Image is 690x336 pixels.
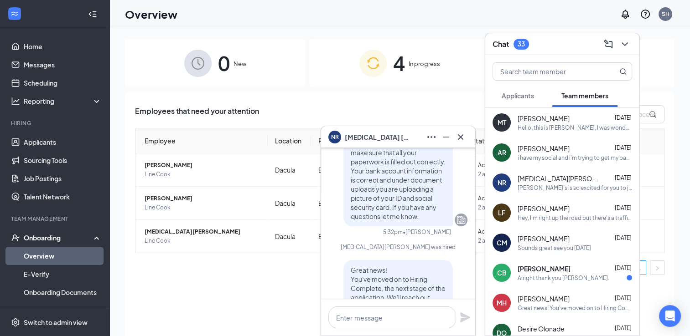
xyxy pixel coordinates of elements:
td: Dacula [268,153,311,187]
a: Home [24,37,102,56]
div: AR [498,148,506,157]
h1: Overview [125,6,177,22]
div: Alright thank you [PERSON_NAME]. [518,274,609,282]
div: Onboarding [24,233,94,242]
svg: Minimize [441,132,451,143]
div: CB [497,268,507,277]
span: [MEDICAL_DATA] [PERSON_NAME] [345,132,409,142]
span: [DATE] [615,114,632,121]
a: Activity log [24,301,102,320]
svg: QuestionInfo [640,9,651,20]
span: In progress [409,59,440,68]
td: Dacula [268,220,311,253]
svg: UserCheck [11,233,20,242]
span: 2 assigned tasks [478,236,524,245]
h3: Chat [493,39,509,49]
svg: Company [456,214,467,225]
div: SH [662,10,669,18]
a: Sourcing Tools [24,151,102,169]
span: [PERSON_NAME] [518,294,570,303]
div: LF [498,208,505,217]
button: Minimize [439,130,453,144]
button: right [650,260,664,275]
div: Hiring [11,119,100,127]
span: [PERSON_NAME] [518,264,571,273]
svg: ChevronDown [619,39,630,50]
a: Applicants [24,133,102,151]
span: [PERSON_NAME] [518,234,570,243]
span: [DATE] [615,295,632,301]
span: Applicants [502,92,534,100]
span: [DATE] [615,325,632,331]
div: 5:32pm [383,228,403,236]
div: MT [498,118,506,127]
span: [DATE] [615,265,632,271]
td: Employee Onboarding [311,153,399,187]
div: CM [497,238,507,247]
div: NR [498,178,506,187]
div: Team Management [11,215,100,223]
svg: Collapse [88,10,97,19]
a: Job Postings [24,169,102,188]
div: Hello, this is [PERSON_NAME], I was wondering what time I am supposed to come in [DATE] as a I'm ... [518,124,632,132]
span: [DATE] [615,174,632,181]
span: [PERSON_NAME] [145,194,260,203]
span: [DATE] [615,234,632,241]
svg: Cross [455,132,466,143]
td: Employee Onboarding [311,220,399,253]
button: Cross [453,130,468,144]
span: Action Required [478,161,520,170]
button: ComposeMessage [601,37,616,51]
div: Switch to admin view [24,318,88,327]
svg: Notifications [620,9,631,20]
span: [PERSON_NAME] [518,144,570,153]
span: [MEDICAL_DATA][PERSON_NAME] [145,227,260,236]
span: [PERSON_NAME] [145,161,260,170]
span: 2 assigned tasks [478,170,524,179]
span: Team members [561,92,608,100]
svg: Plane [460,312,471,323]
span: Action Required [478,227,520,236]
div: 33 [518,40,525,48]
svg: Settings [11,318,20,327]
span: [DATE] [615,144,632,151]
th: Employee [135,128,268,153]
span: Line Cook [145,203,260,212]
svg: Analysis [11,97,20,106]
a: Talent Network [24,188,102,206]
th: Location [268,128,311,153]
td: Dacula [268,187,311,220]
span: 0 [218,47,230,79]
span: [PERSON_NAME] [518,114,570,123]
span: Line Cook [145,170,260,179]
a: E-Verify [24,265,102,283]
svg: Ellipses [426,132,437,143]
span: Line Cook [145,236,260,245]
div: Open Intercom Messenger [659,305,681,327]
a: Overview [24,247,102,265]
button: Ellipses [424,130,439,144]
div: Sounds great see you [DATE] [518,244,591,252]
div: i have my social and i'm trying to get my bank account under functioning by the end of [DATE] [518,154,632,162]
span: [MEDICAL_DATA][PERSON_NAME] [518,174,600,183]
span: New [233,59,246,68]
div: Reporting [24,97,102,106]
span: 2 assigned tasks [478,203,524,212]
span: Action Required [478,194,520,203]
div: [PERSON_NAME]'s is so excited for you to join our team! Do you know anyone else who might be inte... [518,184,632,192]
a: Onboarding Documents [24,283,102,301]
button: ChevronDown [617,37,632,51]
a: Messages [24,56,102,74]
td: Employee Onboarding [311,187,399,220]
span: Employees that need your attention [135,105,259,123]
svg: WorkstreamLogo [10,9,19,18]
div: MH [497,298,507,307]
a: Scheduling [24,74,102,92]
span: [PERSON_NAME] [518,204,570,213]
svg: MagnifyingGlass [619,68,627,75]
span: right [654,265,660,271]
th: Process [311,128,399,153]
span: • [PERSON_NAME] [403,228,451,236]
svg: ComposeMessage [603,39,614,50]
span: Desire Olonade [518,324,565,333]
